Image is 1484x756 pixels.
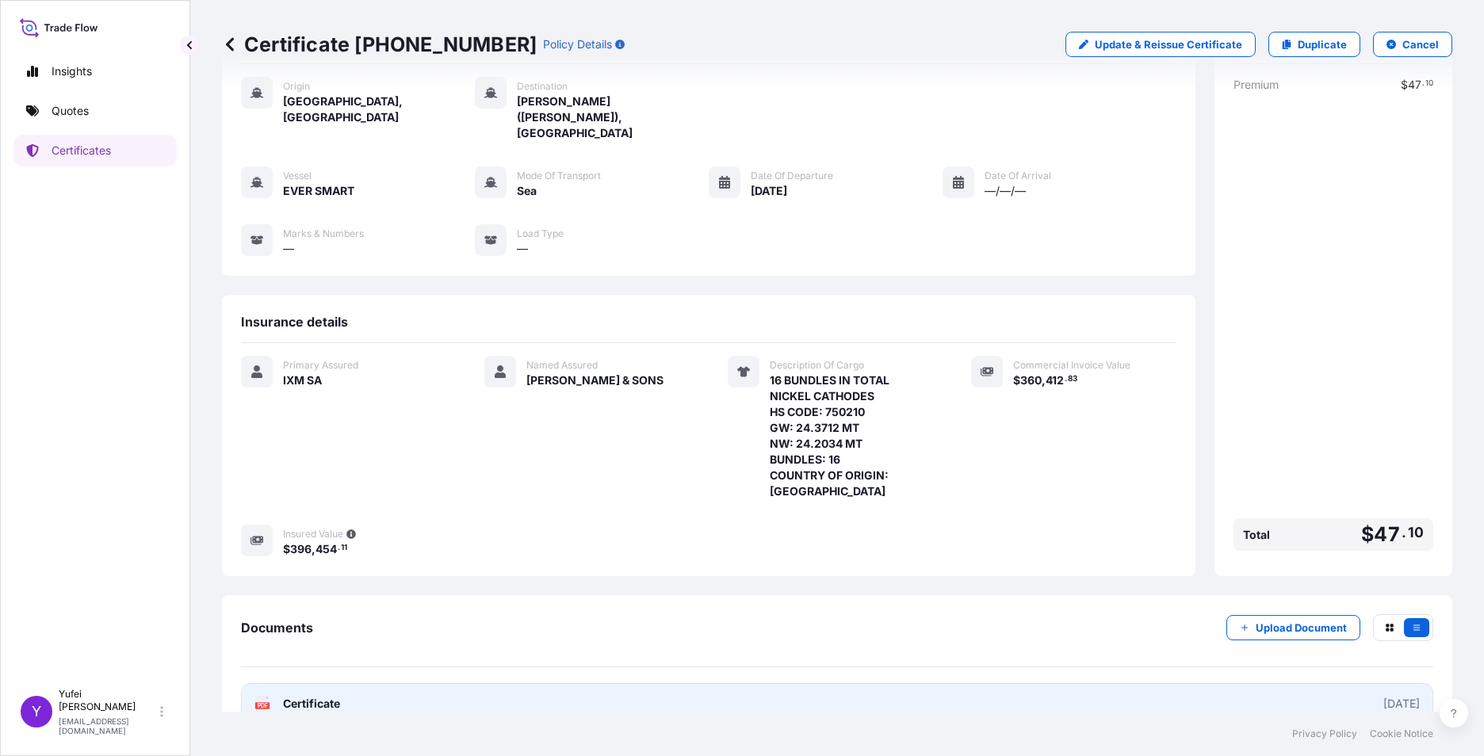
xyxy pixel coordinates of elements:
[1298,36,1347,52] p: Duplicate
[283,94,475,125] span: [GEOGRAPHIC_DATA], [GEOGRAPHIC_DATA]
[283,544,290,555] span: $
[32,704,41,720] span: Y
[13,135,177,166] a: Certificates
[283,183,354,199] span: EVER SMART
[1373,32,1452,57] button: Cancel
[59,716,157,735] p: [EMAIL_ADDRESS][DOMAIN_NAME]
[241,314,348,330] span: Insurance details
[1226,615,1360,640] button: Upload Document
[13,55,177,87] a: Insights
[283,227,364,240] span: Marks & Numbers
[1374,525,1399,544] span: 47
[241,683,1433,724] a: PDFCertificate[DATE]
[1013,359,1130,372] span: Commercial Invoice Value
[1042,375,1046,386] span: ,
[1020,375,1042,386] span: 360
[290,544,312,555] span: 396
[985,183,1026,199] span: —/—/—
[283,170,312,182] span: Vessel
[1292,727,1357,740] a: Privacy Policy
[341,545,347,551] span: 11
[258,703,268,708] text: PDF
[52,63,92,79] p: Insights
[751,183,787,199] span: [DATE]
[1065,32,1256,57] a: Update & Reissue Certificate
[1268,32,1360,57] a: Duplicate
[543,36,612,52] p: Policy Details
[517,241,528,257] span: —
[338,545,340,551] span: .
[1402,36,1439,52] p: Cancel
[1402,528,1406,537] span: .
[1013,375,1020,386] span: $
[222,32,537,57] p: Certificate [PHONE_NUMBER]
[283,359,358,372] span: Primary Assured
[1243,527,1270,543] span: Total
[283,372,322,388] span: IXM SA
[1095,36,1242,52] p: Update & Reissue Certificate
[52,143,111,158] p: Certificates
[1408,79,1421,90] span: 47
[1401,79,1408,90] span: $
[1383,696,1420,712] div: [DATE]
[59,688,157,713] p: Yufei [PERSON_NAME]
[13,95,177,127] a: Quotes
[1046,375,1064,386] span: 412
[770,359,864,372] span: Description Of Cargo
[316,544,337,555] span: 454
[312,544,316,555] span: ,
[1065,376,1067,382] span: .
[1256,620,1347,636] p: Upload Document
[1068,376,1077,382] span: 83
[1408,528,1424,537] span: 10
[241,620,313,636] span: Documents
[1370,727,1433,740] a: Cookie Notice
[770,372,933,499] span: 16 BUNDLES IN TOTAL NICKEL CATHODES HS CODE: 750210 GW: 24.3712 MT NW: 24.2034 MT BUNDLES: 16 COU...
[52,103,89,119] p: Quotes
[526,372,664,388] span: [PERSON_NAME] & SONS
[751,170,833,182] span: Date of Departure
[517,227,564,240] span: Load Type
[1361,525,1374,544] span: $
[517,94,709,141] span: [PERSON_NAME] ([PERSON_NAME]), [GEOGRAPHIC_DATA]
[283,528,343,540] span: Insured Value
[526,359,598,372] span: Named Assured
[283,696,340,712] span: Certificate
[985,170,1051,182] span: Date of Arrival
[517,183,537,199] span: Sea
[283,241,294,257] span: —
[517,170,601,182] span: Mode of Transport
